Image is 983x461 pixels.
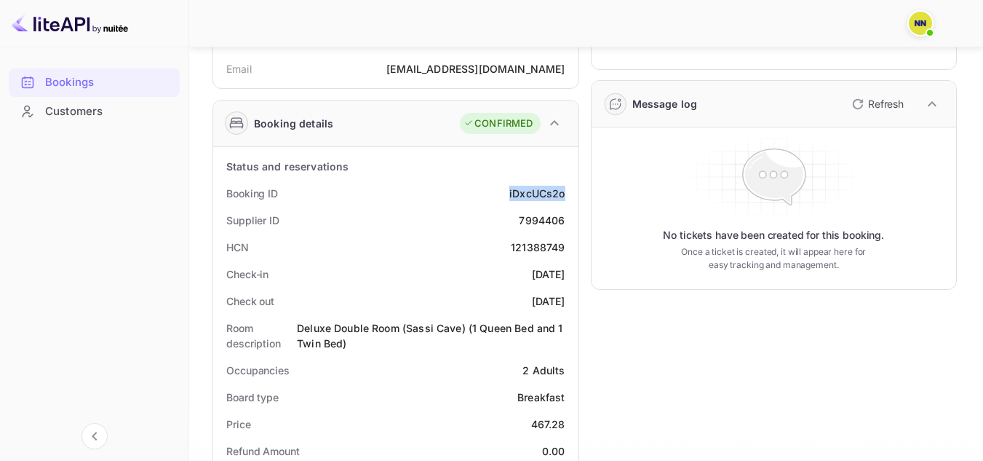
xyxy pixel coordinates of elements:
[226,444,300,459] div: Refund Amount
[542,444,565,459] div: 0.00
[9,98,180,126] div: Customers
[909,12,932,35] img: N/A N/A
[226,159,349,174] div: Status and reservations
[532,293,565,309] div: [DATE]
[522,363,565,378] div: 2 Adults
[254,116,333,131] div: Booking details
[226,390,279,405] div: Board type
[226,417,251,432] div: Price
[226,293,274,309] div: Check out
[386,61,565,76] div: [EMAIL_ADDRESS][DOMAIN_NAME]
[226,240,249,255] div: HCN
[531,417,565,432] div: 467.28
[226,267,268,282] div: Check-in
[463,117,533,131] div: CONFIRMED
[511,240,565,255] div: 121388749
[9,98,180,125] a: Customers
[519,213,565,228] div: 7994406
[226,61,252,76] div: Email
[843,92,910,116] button: Refresh
[226,186,278,201] div: Booking ID
[632,96,698,111] div: Message log
[9,68,180,95] a: Bookings
[517,390,565,405] div: Breakfast
[663,228,884,243] p: No tickets have been created for this booking.
[226,213,279,228] div: Supplier ID
[677,245,871,272] p: Once a ticket is created, it will appear here for easy tracking and management.
[81,423,108,449] button: Collapse navigation
[297,320,565,351] div: Deluxe Double Room (Sassi Cave) (1 Queen Bed and 1 Twin Bed)
[226,363,290,378] div: Occupancies
[509,186,565,201] div: iDxcUCs2o
[226,320,297,351] div: Room description
[45,74,172,91] div: Bookings
[45,103,172,120] div: Customers
[9,68,180,97] div: Bookings
[12,12,128,35] img: LiteAPI logo
[868,96,904,111] p: Refresh
[532,267,565,282] div: [DATE]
